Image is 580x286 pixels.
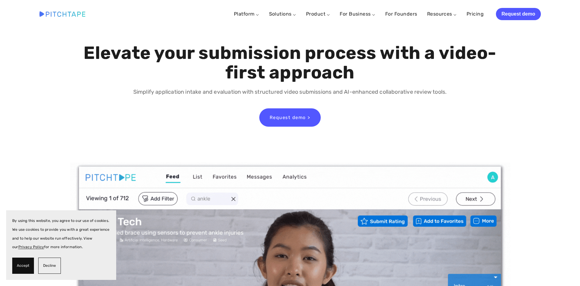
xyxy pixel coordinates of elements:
[82,88,498,96] p: Simplify application intake and evaluation with structured video submissions and AI-enhanced coll...
[39,11,85,16] img: Pitchtape | Video Submission Management Software
[427,11,457,17] a: Resources ⌵
[496,8,541,20] a: Request demo
[306,11,330,17] a: Product ⌵
[259,108,321,127] a: Request demo >
[17,261,29,270] span: Accept
[18,245,44,249] a: Privacy Policy
[12,216,110,252] p: By using this website, you agree to our use of cookies. We use cookies to provide you with a grea...
[385,9,417,20] a: For Founders
[12,258,34,274] button: Accept
[234,11,259,17] a: Platform ⌵
[38,258,61,274] button: Decline
[467,9,484,20] a: Pricing
[340,11,375,17] a: For Business ⌵
[269,11,296,17] a: Solutions ⌵
[82,43,498,82] h1: Elevate your submission process with a video-first approach
[6,210,116,280] section: Cookie banner
[43,261,56,270] span: Decline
